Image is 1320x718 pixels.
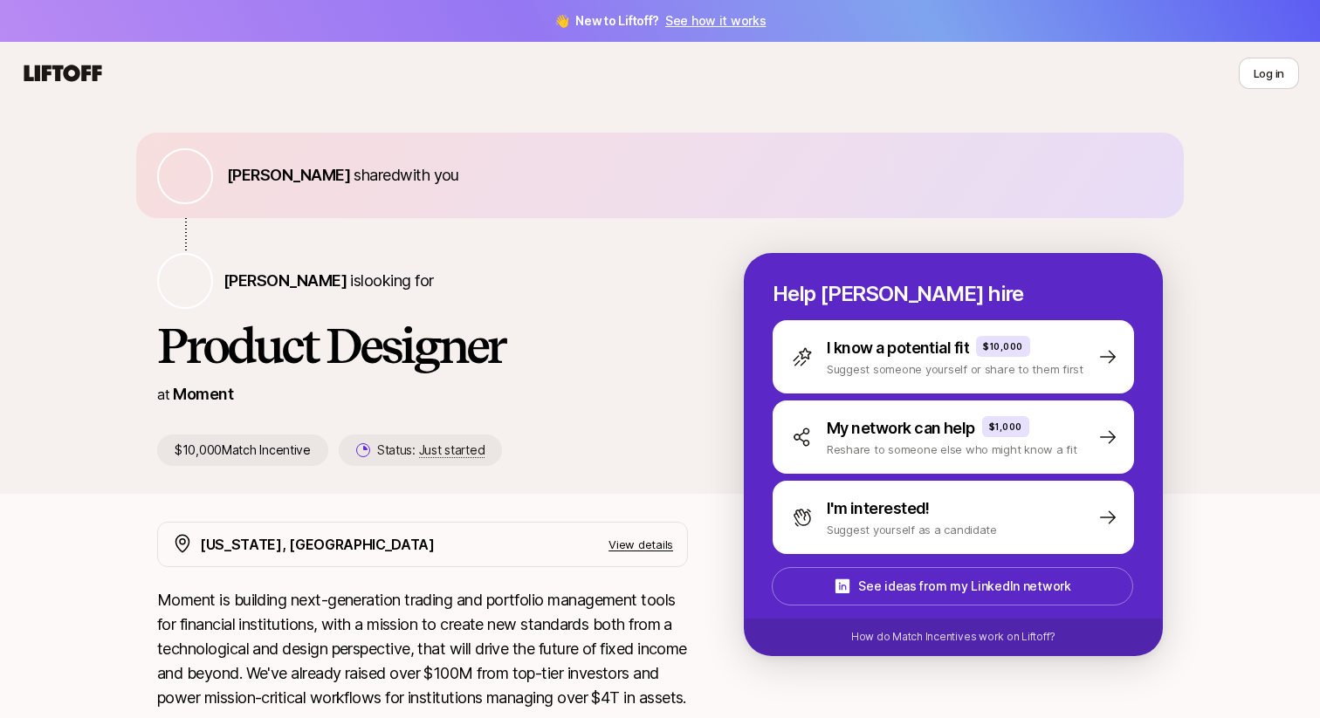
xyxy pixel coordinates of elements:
[827,496,930,521] p: I'm interested!
[200,533,435,556] p: [US_STATE], [GEOGRAPHIC_DATA]
[827,360,1083,378] p: Suggest someone yourself or share to them first
[377,440,485,461] p: Status:
[608,536,673,553] p: View details
[227,166,350,184] span: [PERSON_NAME]
[827,521,997,538] p: Suggest yourself as a candidate
[157,434,328,466] p: $10,000 Match Incentive
[1239,58,1299,89] button: Log in
[157,383,169,406] p: at
[989,420,1022,434] p: $1,000
[858,576,1070,597] p: See ideas from my LinkedIn network
[827,416,975,441] p: My network can help
[227,163,466,188] p: shared
[223,271,347,290] span: [PERSON_NAME]
[827,441,1077,458] p: Reshare to someone else who might know a fit
[827,336,969,360] p: I know a potential fit
[173,385,233,403] a: Moment
[223,269,433,293] p: is looking for
[665,13,767,28] a: See how it works
[157,319,688,372] h1: Product Designer
[400,166,459,184] span: with you
[773,282,1134,306] p: Help [PERSON_NAME] hire
[554,10,767,31] span: 👋 New to Liftoff?
[851,629,1055,645] p: How do Match Incentives work on Liftoff?
[419,442,485,458] span: Just started
[772,567,1133,605] button: See ideas from my LinkedIn network
[157,588,688,710] p: Moment is building next-generation trading and portfolio management tools for financial instituti...
[983,339,1023,353] p: $10,000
